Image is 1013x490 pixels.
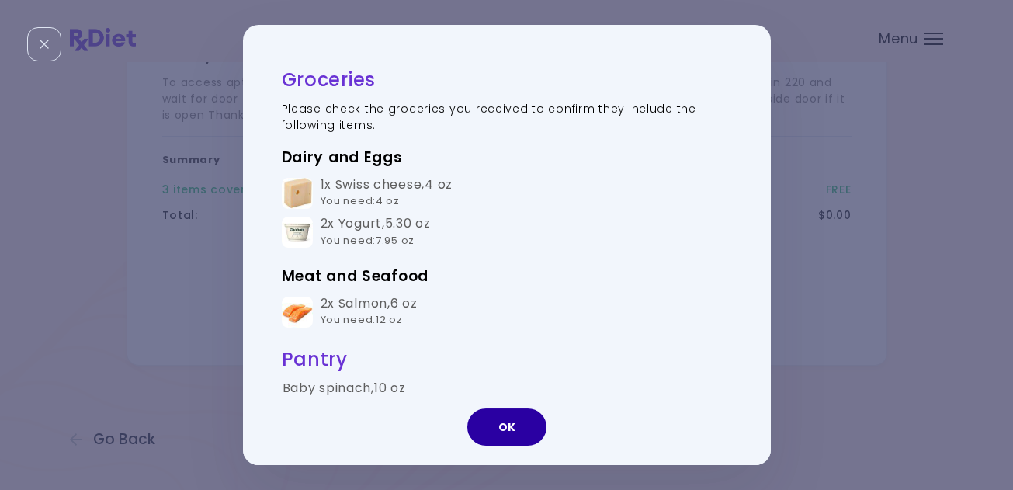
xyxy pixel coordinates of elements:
[321,296,418,329] div: 2x Salmon , 6 oz
[282,68,732,92] h2: Groceries
[282,375,732,401] td: Baby spinach , 10 oz
[27,27,61,61] div: Close
[321,312,403,327] span: You need : 12 oz
[282,145,732,170] h3: Dairy and Eggs
[282,264,732,289] h3: Meat and Seafood
[321,193,400,208] span: You need : 4 oz
[282,101,732,134] p: Please check the groceries you received to confirm they include the following items.
[321,177,453,210] div: 1x Swiss cheese , 4 oz
[321,233,415,248] span: You need : 7.95 oz
[282,347,732,371] h2: Pantry
[321,216,431,249] div: 2x Yogurt , 5.30 oz
[467,408,546,446] button: OK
